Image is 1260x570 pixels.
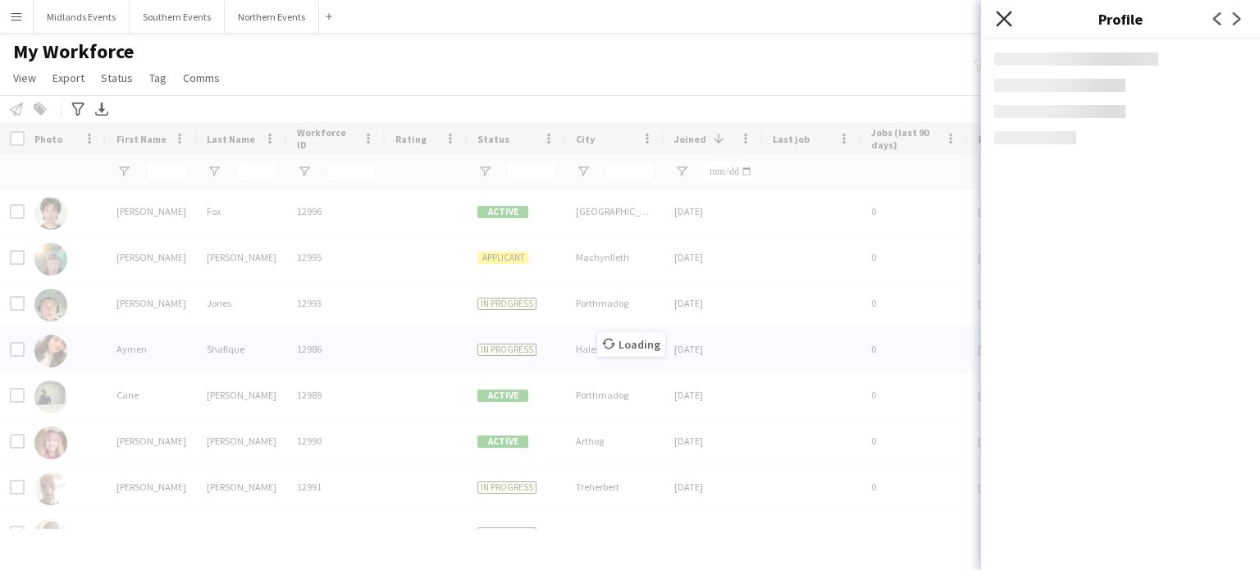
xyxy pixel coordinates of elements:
[183,71,220,85] span: Comms
[225,1,319,33] button: Northern Events
[68,99,88,119] app-action-btn: Advanced filters
[176,67,226,89] a: Comms
[7,67,43,89] a: View
[597,332,665,357] span: Loading
[34,1,130,33] button: Midlands Events
[52,71,84,85] span: Export
[13,39,134,64] span: My Workforce
[143,67,173,89] a: Tag
[149,71,167,85] span: Tag
[94,67,139,89] a: Status
[92,99,112,119] app-action-btn: Export XLSX
[101,71,133,85] span: Status
[46,67,91,89] a: Export
[13,71,36,85] span: View
[130,1,225,33] button: Southern Events
[981,8,1260,30] h3: Profile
